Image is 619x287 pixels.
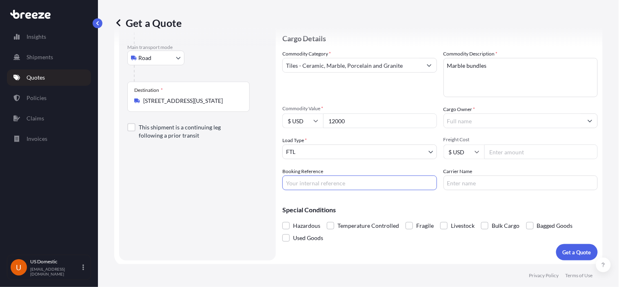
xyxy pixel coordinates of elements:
[416,220,434,232] span: Fragile
[27,53,53,61] p: Shipments
[114,16,182,29] p: Get a Quote
[444,105,475,113] label: Cargo Owner
[282,207,598,213] p: Special Conditions
[537,220,573,232] span: Bagged Goods
[283,58,422,73] input: Select a commodity type
[27,114,44,122] p: Claims
[7,69,91,86] a: Quotes
[282,145,437,159] button: FTL
[139,123,243,140] label: This shipment is a continuing leg following a prior transit
[30,267,81,276] p: [EMAIL_ADDRESS][DOMAIN_NAME]
[7,29,91,45] a: Insights
[444,136,598,143] span: Freight Cost
[444,50,498,58] label: Commodity Description
[484,145,598,159] input: Enter amount
[422,58,437,73] button: Show suggestions
[492,220,520,232] span: Bulk Cargo
[286,148,295,156] span: FTL
[27,73,45,82] p: Quotes
[282,136,307,145] span: Load Type
[143,97,240,105] input: Destination
[529,272,559,279] a: Privacy Policy
[451,220,475,232] span: Livestock
[138,54,151,62] span: Road
[282,50,331,58] label: Commodity Category
[444,176,598,190] input: Enter name
[27,135,47,143] p: Invoices
[134,87,163,93] div: Destination
[127,51,184,65] button: Select transport
[7,49,91,65] a: Shipments
[7,90,91,106] a: Policies
[30,258,81,265] p: US Domestic
[293,232,323,244] span: Used Goods
[444,167,473,176] label: Carrier Name
[444,113,583,128] input: Full name
[282,167,323,176] label: Booking Reference
[563,248,591,256] p: Get a Quote
[566,272,593,279] a: Terms of Use
[282,105,437,112] span: Commodity Value
[282,176,437,190] input: Your internal reference
[323,113,437,128] input: Type amount
[16,263,22,271] span: U
[556,244,598,260] button: Get a Quote
[27,33,46,41] p: Insights
[7,131,91,147] a: Invoices
[27,94,47,102] p: Policies
[337,220,399,232] span: Temperature Controlled
[583,113,597,128] button: Show suggestions
[7,110,91,127] a: Claims
[127,44,268,51] p: Main transport mode
[293,220,320,232] span: Hazardous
